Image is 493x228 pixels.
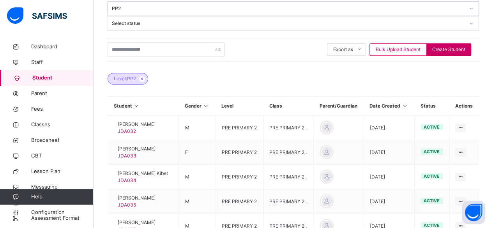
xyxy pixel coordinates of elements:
[263,97,314,116] th: Class
[424,198,440,203] span: active
[179,116,216,140] td: M
[31,90,94,97] span: Parent
[424,173,440,179] span: active
[376,46,421,53] span: Bulk Upload Student
[216,116,263,140] td: PRE PRIMARY 2
[112,5,465,12] div: PP2
[424,149,440,154] span: active
[364,189,415,214] td: [DATE]
[108,97,179,116] th: Student
[118,170,168,177] span: [PERSON_NAME] Kibet
[31,136,94,144] span: Broadsheet
[401,103,408,109] i: Sort in Ascending Order
[364,140,415,165] td: [DATE]
[179,97,216,116] th: Gender
[364,97,415,116] th: Date Created
[216,189,263,214] td: PRE PRIMARY 2
[263,165,314,189] td: PRE PRIMARY 2 .
[179,189,216,214] td: M
[364,116,415,140] td: [DATE]
[462,201,485,224] button: Open asap
[31,193,93,201] span: Help
[31,168,94,175] span: Lesson Plan
[118,128,136,134] span: JDA032
[263,189,314,214] td: PRE PRIMARY 2 .
[179,140,216,165] td: F
[31,121,94,129] span: Classes
[31,105,94,113] span: Fees
[31,183,94,191] span: Messaging
[118,219,155,226] span: [PERSON_NAME]
[31,43,94,51] span: Dashboard
[216,140,263,165] td: PRE PRIMARY 2
[449,97,479,116] th: Actions
[118,145,155,152] span: [PERSON_NAME]
[333,46,353,53] span: Export as
[313,97,364,116] th: Parent/Guardian
[133,103,140,109] i: Sort in Ascending Order
[179,165,216,189] td: M
[7,7,67,24] img: safsims
[432,46,465,53] span: Create Student
[31,209,93,216] span: Configuration
[415,97,449,116] th: Status
[32,74,94,82] span: Student
[31,58,94,66] span: Staff
[216,165,263,189] td: PRE PRIMARY 2
[112,20,465,27] div: Select status
[31,152,94,160] span: CBT
[118,121,155,128] span: [PERSON_NAME]
[424,124,440,130] span: active
[216,97,263,116] th: Level
[118,202,136,208] span: JDA035
[263,140,314,165] td: PRE PRIMARY 2 .
[118,194,155,201] span: [PERSON_NAME]
[263,116,314,140] td: PRE PRIMARY 2 .
[203,103,209,109] i: Sort in Ascending Order
[114,75,136,82] span: Level: PP2
[118,177,136,183] span: JDA034
[118,153,136,159] span: JDA033
[424,223,440,228] span: active
[364,165,415,189] td: [DATE]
